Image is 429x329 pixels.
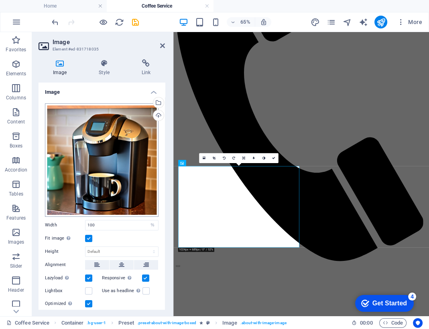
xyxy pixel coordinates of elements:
label: Alignment [45,260,85,270]
p: Features [6,215,26,221]
a: Crop mode [209,153,219,163]
button: publish [374,16,387,28]
i: This element is a customizable preset [206,321,210,325]
a: Blur [248,153,258,163]
label: Use as headline [102,286,142,296]
i: AI Writer [358,18,368,27]
a: Change orientation [239,153,249,163]
button: navigator [342,17,352,27]
button: text_generator [358,17,368,27]
i: Element contains an animation [199,321,203,325]
label: Fit image [45,234,85,243]
button: 65% [227,17,255,27]
span: Code [383,318,403,328]
i: On resize automatically adjust zoom level to fit chosen device. [260,18,267,26]
button: More [394,16,425,28]
h4: Image [39,59,84,76]
span: Click to select. Double-click to edit [61,318,84,328]
span: Click to select. Double-click to edit [222,318,237,328]
button: design [310,17,320,27]
i: Pages (Ctrl+Alt+S) [326,18,335,27]
label: Lazyload [45,273,85,283]
p: Favorites [6,46,26,53]
a: Rotate right 90° [229,153,239,163]
h6: 65% [239,17,252,27]
span: . about-with-image-image [240,318,287,328]
h4: Link [127,59,165,76]
span: . bg-user-1 [87,318,106,328]
div: 4 [59,2,67,10]
a: Greyscale [258,153,268,163]
label: Responsive [102,273,142,283]
button: undo [50,17,60,27]
h4: Image [39,83,165,97]
h3: Element #ed-831718035 [53,46,149,53]
a: Confirm ( ⌘ ⏎ ) [268,153,279,163]
p: Boxes [10,143,23,149]
p: Tables [9,191,23,197]
button: Usercentrics [413,318,423,328]
nav: breadcrumb [61,318,287,328]
button: pages [326,17,336,27]
a: Rotate left 90° [219,153,229,163]
a: Click to cancel selection. Double-click to open Pages [6,318,49,328]
i: Save (Ctrl+S) [131,18,140,27]
div: downloaded-image-xJhdPg_nqA_vrdpzVaKTmg.png [45,103,159,217]
p: Accordion [5,167,27,173]
h2: Image [53,38,165,46]
p: Header [8,287,24,293]
h4: Coffee Service [107,2,213,10]
label: Lightbox [45,286,85,296]
div: Get Started [24,9,58,16]
p: Slider [10,263,22,269]
label: Width [45,223,85,227]
i: Design (Ctrl+Alt+Y) [310,18,319,27]
span: 00 00 [360,318,372,328]
button: save [130,17,140,27]
p: Images [8,239,24,245]
label: Optimized [45,299,85,309]
button: Code [379,318,407,328]
i: Undo: Change image (Ctrl+Z) [51,18,60,27]
span: More [397,18,422,26]
h6: Session time [352,318,373,328]
p: Columns [6,95,26,101]
p: Content [7,119,25,125]
i: Navigator [342,18,352,27]
span: . preset-about-with-image-boxed [137,318,196,328]
span: : [366,320,367,326]
div: Get Started 4 items remaining, 20% complete [6,4,65,21]
i: Publish [376,18,385,27]
span: Click to select. Double-click to edit [118,318,134,328]
p: Elements [6,71,26,77]
i: Reload page [115,18,124,27]
label: Height [45,249,85,254]
button: reload [114,17,124,27]
a: Select files from the file manager, stock photos, or upload file(s) [199,153,209,163]
h4: Style [84,59,127,76]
